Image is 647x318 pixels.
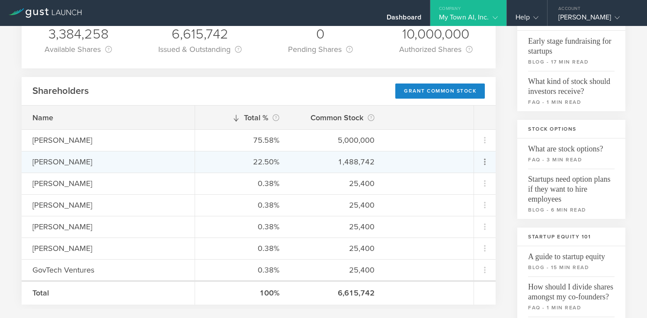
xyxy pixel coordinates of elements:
small: faq - 1 min read [528,304,615,312]
div: [PERSON_NAME] [32,221,184,232]
div: Help [516,13,538,26]
div: 6,615,742 [158,25,242,43]
div: 3,384,258 [45,25,112,43]
div: 25,400 [301,178,375,189]
a: How should I divide shares amongst my co-founders?faq - 1 min read [517,276,625,317]
div: 0.38% [206,243,279,254]
div: 0.38% [206,199,279,211]
a: What are stock options?faq - 3 min read [517,138,625,169]
span: A guide to startup equity [528,246,615,262]
div: 22.50% [206,156,279,167]
div: 5,000,000 [301,135,375,146]
span: Early stage fundraising for startups [528,31,615,56]
div: Issued & Outstanding [158,43,242,55]
small: blog - 17 min read [528,58,615,66]
div: 0.38% [206,178,279,189]
div: [PERSON_NAME] [32,156,184,167]
small: faq - 3 min read [528,156,615,164]
span: How should I divide shares amongst my co-founders? [528,276,615,302]
div: 0.38% [206,221,279,232]
h3: Stock Options [517,120,625,138]
span: What are stock options? [528,138,615,154]
div: Total % [206,112,279,124]
div: 100% [206,287,279,299]
div: [PERSON_NAME] [32,135,184,146]
div: 1,488,742 [301,156,375,167]
div: Available Shares [45,43,112,55]
small: faq - 1 min read [528,98,615,106]
a: A guide to startup equityblog - 15 min read [517,246,625,276]
a: Startups need option plans if they want to hire employeesblog - 6 min read [517,169,625,219]
div: Authorized Shares [399,43,473,55]
div: 6,615,742 [301,287,375,299]
small: blog - 6 min read [528,206,615,214]
div: Pending Shares [288,43,353,55]
div: 10,000,000 [399,25,473,43]
span: Startups need option plans if they want to hire employees [528,169,615,204]
div: 0 [288,25,353,43]
div: My Town AI, Inc. [439,13,498,26]
div: Name [32,112,184,123]
small: blog - 15 min read [528,263,615,271]
span: What kind of stock should investors receive? [528,71,615,96]
a: What kind of stock should investors receive?faq - 1 min read [517,71,625,111]
div: 0.38% [206,264,279,276]
div: Grant Common Stock [395,84,485,99]
div: 25,400 [301,221,375,232]
div: GovTech Ventures [32,264,184,276]
h3: Startup Equity 101 [517,228,625,246]
div: 25,400 [301,243,375,254]
div: Dashboard [387,13,421,26]
div: [PERSON_NAME] [32,243,184,254]
div: 25,400 [301,264,375,276]
div: [PERSON_NAME] [32,178,184,189]
h2: Shareholders [32,85,89,97]
a: Early stage fundraising for startupsblog - 17 min read [517,31,625,71]
div: Total [32,287,184,299]
div: [PERSON_NAME] [558,13,632,26]
div: [PERSON_NAME] [32,199,184,211]
div: Common Stock [301,112,375,124]
div: 25,400 [301,199,375,211]
div: 75.58% [206,135,279,146]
